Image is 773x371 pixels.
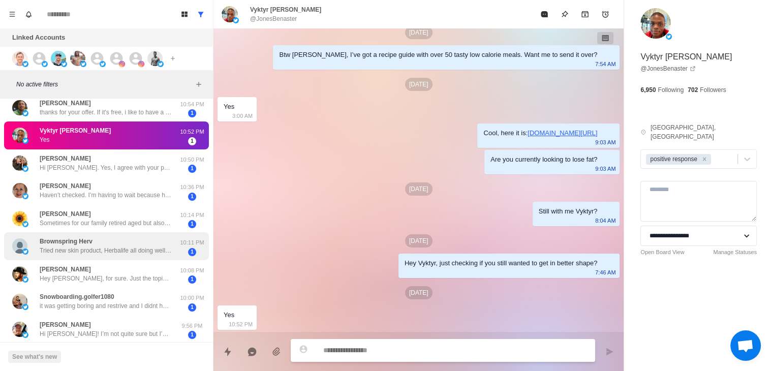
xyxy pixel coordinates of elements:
[40,126,111,135] p: Vyktyr [PERSON_NAME]
[40,154,91,163] p: [PERSON_NAME]
[188,331,196,339] span: 1
[22,221,28,227] img: picture
[528,129,597,137] a: [DOMAIN_NAME][URL]
[40,99,91,108] p: [PERSON_NAME]
[70,51,85,66] img: picture
[490,154,597,165] div: Are you currently looking to lose fat?
[218,342,238,362] button: Quick replies
[713,248,757,257] a: Manage Statuses
[699,154,710,165] div: Remove positive response
[229,319,253,330] p: 10:52 PM
[179,100,205,109] p: 10:54 PM
[40,274,172,283] p: Hey [PERSON_NAME], for sure. Just the topics on health I saw on a post
[250,5,321,14] p: Vyktyr [PERSON_NAME]
[100,61,106,67] img: picture
[658,85,684,95] p: Following
[179,128,205,136] p: 10:52 PM
[8,351,61,363] button: See what's new
[40,246,172,255] p: Tried new skin product, Herbalife all doing well but need a lot of money to maintain. Therefore a...
[179,183,205,192] p: 10:36 PM
[405,26,432,39] p: [DATE]
[40,237,92,246] p: Brownspring Herv
[640,248,684,257] a: Open Board View
[158,61,164,67] img: picture
[188,248,196,256] span: 1
[651,123,757,141] p: [GEOGRAPHIC_DATA], [GEOGRAPHIC_DATA]
[405,78,432,91] p: [DATE]
[595,58,615,70] p: 7:54 AM
[405,286,432,299] p: [DATE]
[640,85,656,95] p: 6,950
[12,211,27,226] img: picture
[640,64,695,73] a: @JonesBenaster
[167,52,179,65] button: Add account
[12,100,27,115] img: picture
[12,156,27,171] img: picture
[16,80,193,89] p: No active filters
[12,51,27,66] img: picture
[188,193,196,201] span: 1
[405,182,432,196] p: [DATE]
[595,137,615,148] p: 9:03 AM
[595,267,615,278] p: 7:46 AM
[188,275,196,284] span: 1
[40,292,114,301] p: Snowboarding.golfer1080
[188,165,196,173] span: 1
[22,193,28,199] img: picture
[188,137,196,145] span: 1
[405,234,432,248] p: [DATE]
[22,249,28,255] img: picture
[12,183,27,198] img: picture
[405,258,598,269] div: Hey Vyktyr, just checking if you still wanted to get in better shape?
[40,191,172,200] p: Haven’t checked. I’m having to wait because husband is having a prostectomy [DATE]. I’ll be tied ...
[539,206,598,217] div: Still with me Vyktyr?
[700,85,726,95] p: Followers
[595,4,615,24] button: Add reminder
[22,332,28,338] img: picture
[193,6,209,22] button: Show all conversations
[188,109,196,117] span: 1
[224,101,234,112] div: Yes
[483,128,597,139] div: Cool, here it is:
[40,329,172,338] p: Hi [PERSON_NAME]! I’m not quite sure but I’m mostly interested to read about the overall topic of...
[179,266,205,275] p: 10:08 PM
[22,138,28,144] img: picture
[20,6,37,22] button: Notifications
[666,34,672,40] img: picture
[42,61,48,67] img: picture
[575,4,595,24] button: Archive
[266,342,287,362] button: Add media
[599,342,620,362] button: Send message
[640,51,732,63] p: Vyktyr [PERSON_NAME]
[250,14,297,23] p: @JonesBenaster
[40,108,172,117] p: thanks for your offer. If it's free, i like to have a copy. but if i have to pay for it, i do not...
[22,304,28,310] img: picture
[188,220,196,228] span: 1
[554,4,575,24] button: Pin
[80,61,86,67] img: picture
[40,265,91,274] p: [PERSON_NAME]
[688,85,698,95] p: 702
[12,33,65,43] p: Linked Accounts
[534,4,554,24] button: Mark as read
[61,61,67,67] img: picture
[595,163,615,174] p: 9:03 AM
[22,166,28,172] img: picture
[40,181,91,191] p: [PERSON_NAME]
[188,303,196,312] span: 1
[730,330,761,361] a: Open chat
[22,276,28,283] img: picture
[40,219,172,228] p: Sometimes for our family retired aged but also for kids in their [DEMOGRAPHIC_DATA]
[4,6,20,22] button: Menu
[179,322,205,330] p: 9:56 PM
[242,342,262,362] button: Reply with AI
[179,294,205,302] p: 10:00 PM
[40,320,91,329] p: [PERSON_NAME]
[279,49,597,60] div: Btw [PERSON_NAME], I’ve got a recipe guide with over 50 tasty low calorie meals. Want me to send ...
[51,51,66,66] img: picture
[640,8,671,39] img: picture
[40,209,91,219] p: [PERSON_NAME]
[193,78,205,90] button: Add filters
[12,238,27,254] img: picture
[138,61,144,67] img: picture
